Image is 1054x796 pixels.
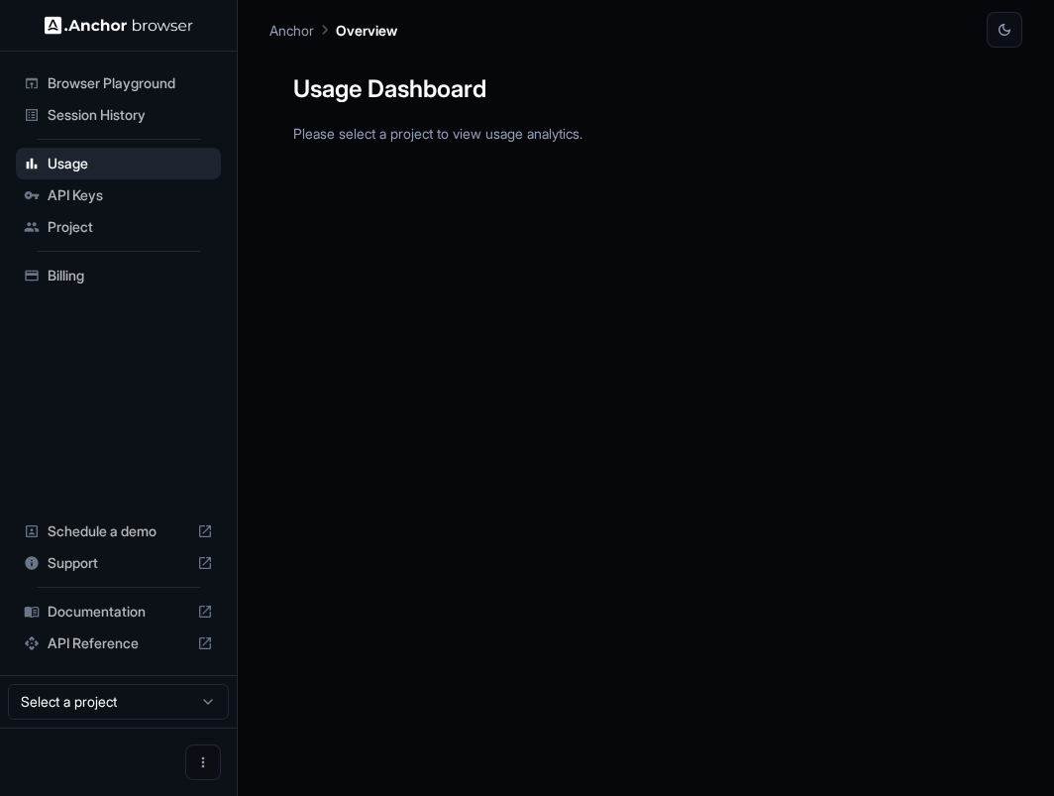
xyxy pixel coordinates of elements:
[16,547,221,579] div: Support
[48,217,213,237] span: Project
[48,73,213,93] span: Browser Playground
[16,260,221,291] div: Billing
[16,211,221,243] div: Project
[48,521,189,541] span: Schedule a demo
[293,71,999,107] h4: Usage Dashboard
[16,627,221,659] div: API Reference
[45,16,193,35] img: Anchor Logo
[48,154,213,173] span: Usage
[48,602,189,622] span: Documentation
[16,179,221,211] div: API Keys
[48,553,189,573] span: Support
[16,148,221,179] div: Usage
[185,744,221,780] button: Open menu
[48,185,213,205] span: API Keys
[48,105,213,125] span: Session History
[16,99,221,131] div: Session History
[48,633,189,653] span: API Reference
[48,266,213,285] span: Billing
[336,20,397,41] p: Overview
[16,515,221,547] div: Schedule a demo
[293,123,999,144] p: Please select a project to view usage analytics.
[16,596,221,627] div: Documentation
[269,19,397,41] nav: breadcrumb
[16,67,221,99] div: Browser Playground
[269,20,314,41] p: Anchor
